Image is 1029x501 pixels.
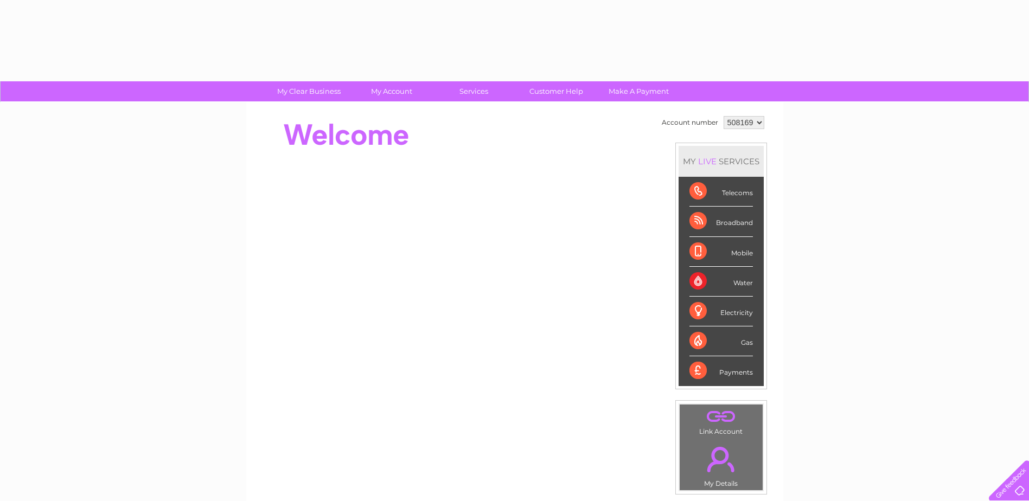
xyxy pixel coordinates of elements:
a: My Account [347,81,436,101]
div: Gas [689,326,753,356]
div: Water [689,267,753,297]
div: Mobile [689,237,753,267]
td: Account number [659,113,721,132]
a: My Clear Business [264,81,354,101]
a: . [682,407,760,426]
a: Make A Payment [594,81,683,101]
a: Services [429,81,519,101]
div: Payments [689,356,753,386]
div: Broadband [689,207,753,236]
div: Telecoms [689,177,753,207]
a: Customer Help [512,81,601,101]
td: Link Account [679,404,763,438]
a: . [682,440,760,478]
div: MY SERVICES [679,146,764,177]
div: Electricity [689,297,753,326]
div: LIVE [696,156,719,166]
td: My Details [679,438,763,491]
